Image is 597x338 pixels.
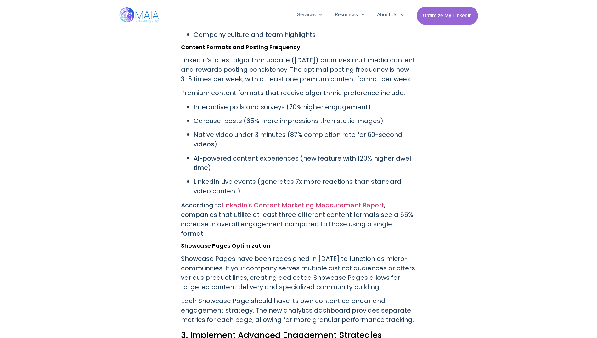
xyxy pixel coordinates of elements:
a: About Us [371,7,410,23]
p: Native video under 3 minutes (87% completion rate for 60-second videos) [194,130,416,149]
p: LinkedIn Live events (generates 7x more reactions than standard video content) [194,177,416,196]
a: Optimize My Linkedin [417,7,478,25]
p: Interactive polls and surveys (70% higher engagement) [194,102,416,112]
a: Resources [329,7,371,23]
p: Carousel posts (65% more impressions than static images) [194,116,416,126]
p: LinkedIn’s latest algorithm update ([DATE]) prioritizes multimedia content and rewards posting co... [181,55,416,84]
h3: Showcase Pages Optimization [181,243,416,249]
nav: Menu [291,7,410,23]
p: AI-powered content experiences (new feature with 120% higher dwell time) [194,154,416,172]
p: Company culture and team highlights [194,30,416,39]
h3: Content Formats and Posting Frequency [181,44,416,50]
p: Premium content formats that receive algorithmic preference include: [181,88,416,98]
a: Services [291,7,329,23]
a: LinkedIn’s Content Marketing Measurement Report [222,201,384,210]
p: Showcase Pages have been redesigned in [DATE] to function as micro-communities. If your company s... [181,254,416,292]
p: According to , companies that utilize at least three different content formats see a 55% increase... [181,200,416,238]
span: Optimize My Linkedin [423,10,472,22]
p: Each Showcase Page should have its own content calendar and engagement strategy. The new analytic... [181,296,416,324]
